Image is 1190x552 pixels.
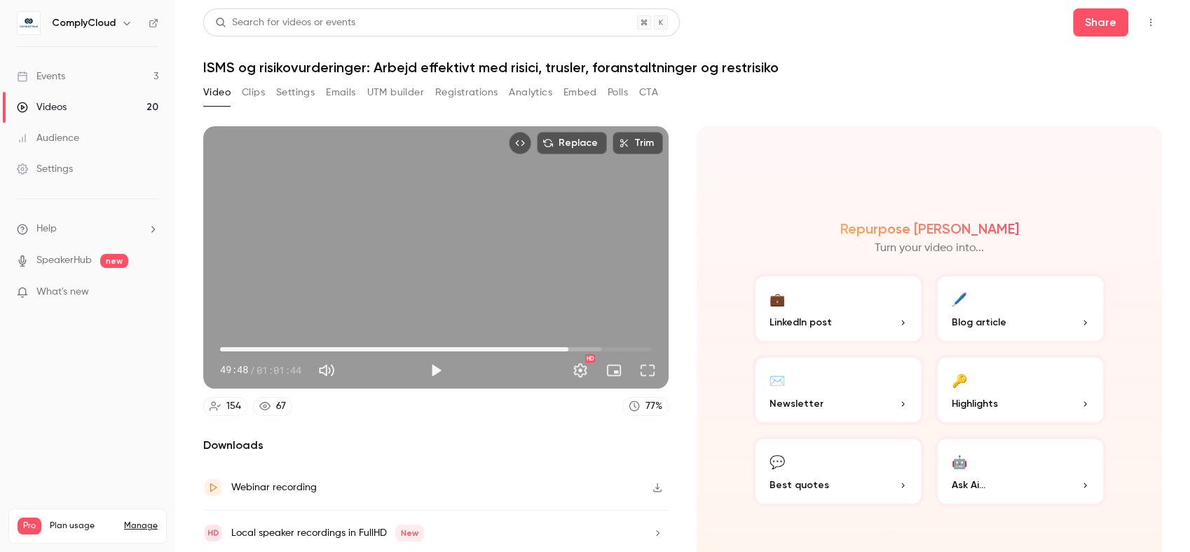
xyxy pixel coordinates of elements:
[50,520,116,532] span: Plan usage
[753,436,924,506] button: 💬Best quotes
[313,356,341,384] button: Mute
[935,436,1106,506] button: 🤖Ask Ai...
[952,478,985,492] span: Ask Ai...
[509,81,552,104] button: Analytics
[566,356,594,384] button: Settings
[422,356,450,384] button: Play
[220,363,301,377] div: 49:48
[17,69,65,83] div: Events
[249,363,255,377] span: /
[220,363,248,377] span: 49:48
[770,288,785,309] div: 💼
[952,369,967,391] div: 🔑
[770,478,829,492] span: Best quotes
[639,81,658,104] button: CTA
[18,12,40,34] img: ComplyCloud
[257,363,301,377] span: 01:01:44
[1140,11,1162,34] button: Top Bar Actions
[203,59,1162,76] h1: ISMS og risikovurderinger: Arbejd effektivt med risici, trusler, foranstaltninger og restrisiko
[634,356,662,384] button: Full screen
[770,369,785,391] div: ✉️
[276,81,315,104] button: Settings
[17,222,158,236] li: help-dropdown-opener
[935,274,1106,344] button: 🖊️Blog article
[645,399,662,414] div: 77 %
[203,81,231,104] button: Video
[203,437,669,454] h2: Downloads
[36,222,57,236] span: Help
[770,315,832,330] span: LinkedIn post
[100,254,128,268] span: new
[231,525,424,541] div: Local speaker recordings in FullHD
[215,15,355,30] div: Search for videos or events
[203,397,247,416] a: 154
[1073,8,1128,36] button: Share
[242,81,265,104] button: Clips
[952,450,967,472] div: 🤖
[142,286,158,299] iframe: Noticeable Trigger
[367,81,424,104] button: UTM builder
[585,354,595,363] div: HD
[613,132,663,154] button: Trim
[36,253,92,268] a: SpeakerHub
[608,81,628,104] button: Polls
[753,355,924,425] button: ✉️Newsletter
[435,81,498,104] button: Registrations
[226,399,241,414] div: 154
[276,399,286,414] div: 67
[36,285,89,299] span: What's new
[875,240,984,257] p: Turn your video into...
[537,132,607,154] button: Replace
[326,81,355,104] button: Emails
[17,131,79,145] div: Audience
[18,518,41,534] span: Pro
[124,520,158,532] a: Manage
[952,396,998,411] span: Highlights
[52,16,116,30] h6: ComplyCloud
[17,162,73,176] div: Settings
[935,355,1106,425] button: 🔑Highlights
[770,450,785,472] div: 💬
[952,315,1006,330] span: Blog article
[509,132,531,154] button: Embed video
[952,288,967,309] div: 🖊️
[770,396,823,411] span: Newsletter
[622,397,669,416] a: 77%
[563,81,596,104] button: Embed
[253,397,292,416] a: 67
[17,100,67,114] div: Videos
[600,356,628,384] button: Turn on miniplayer
[753,274,924,344] button: 💼LinkedIn post
[395,525,424,541] span: New
[840,220,1019,237] h2: Repurpose [PERSON_NAME]
[231,479,317,496] div: Webinar recording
